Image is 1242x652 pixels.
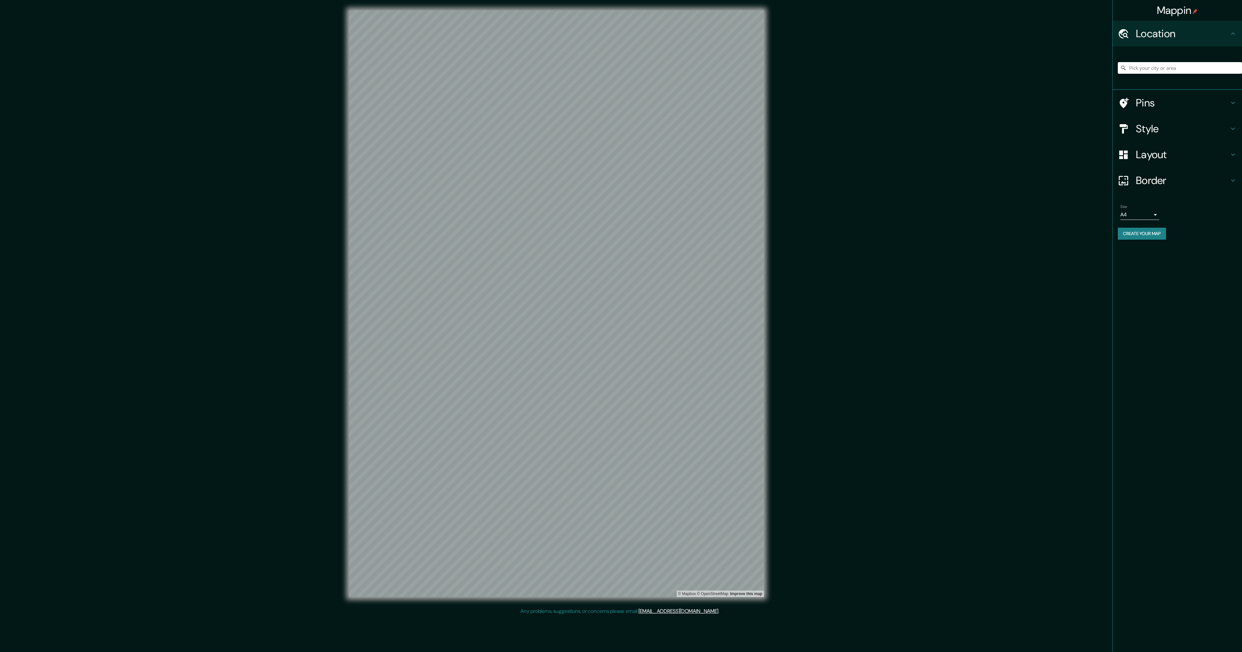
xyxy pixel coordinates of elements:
h4: Mappin [1157,4,1198,17]
div: Location [1113,21,1242,47]
a: OpenStreetMap [697,592,728,596]
iframe: Help widget launcher [1184,627,1235,645]
div: . [720,607,722,615]
div: A4 [1120,210,1159,220]
div: Pins [1113,90,1242,116]
h4: Location [1136,27,1229,40]
p: Any problems, suggestions, or concerns please email . [520,607,719,615]
h4: Border [1136,174,1229,187]
h4: Pins [1136,96,1229,109]
label: Size [1120,204,1127,210]
div: . [719,607,720,615]
a: Map feedback [730,592,762,596]
img: pin-icon.png [1193,9,1198,14]
a: Mapbox [678,592,696,596]
input: Pick your city or area [1118,62,1242,74]
h4: Style [1136,122,1229,135]
div: Layout [1113,142,1242,168]
a: [EMAIL_ADDRESS][DOMAIN_NAME] [638,608,718,614]
h4: Layout [1136,148,1229,161]
button: Create your map [1118,228,1166,240]
div: Border [1113,168,1242,193]
canvas: Map [349,10,764,597]
div: Style [1113,116,1242,142]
